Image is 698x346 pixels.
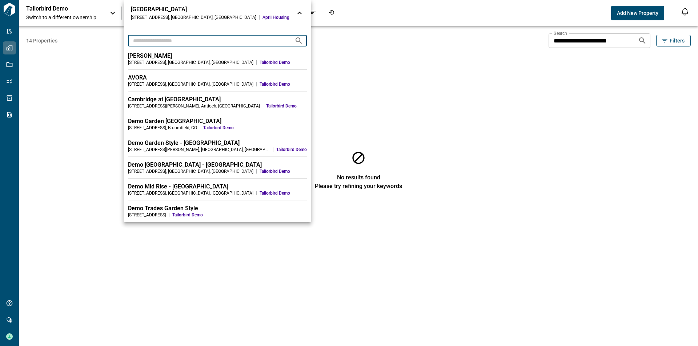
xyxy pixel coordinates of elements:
span: Tailorbird Demo [260,81,307,87]
div: [STREET_ADDRESS][PERSON_NAME] , [GEOGRAPHIC_DATA] , [GEOGRAPHIC_DATA] [128,147,270,152]
span: Tailorbird Demo [260,190,307,196]
div: [STREET_ADDRESS] , Broomfield , CO [128,125,197,131]
span: Tailorbird Demo [266,103,307,109]
span: Tailorbird Demo [276,147,307,152]
div: Demo [GEOGRAPHIC_DATA] - [GEOGRAPHIC_DATA] [128,161,307,168]
div: [PERSON_NAME] [128,52,307,60]
div: [GEOGRAPHIC_DATA] [131,6,289,13]
span: Tailorbird Demo [260,60,307,65]
button: Search projects [292,33,306,48]
span: Tailorbird Demo [260,168,307,174]
div: [STREET_ADDRESS] , [GEOGRAPHIC_DATA] , [GEOGRAPHIC_DATA] [131,15,256,20]
div: Cambridge at [GEOGRAPHIC_DATA] [128,96,307,103]
div: [STREET_ADDRESS][PERSON_NAME] , Antioch , [GEOGRAPHIC_DATA] [128,103,260,109]
div: [STREET_ADDRESS] [128,212,166,218]
div: Demo Mid Rise - [GEOGRAPHIC_DATA] [128,183,307,190]
div: [STREET_ADDRESS] , [GEOGRAPHIC_DATA] , [GEOGRAPHIC_DATA] [128,81,253,87]
div: [STREET_ADDRESS] , [GEOGRAPHIC_DATA] , [GEOGRAPHIC_DATA] [128,190,253,196]
div: [STREET_ADDRESS] , [GEOGRAPHIC_DATA] , [GEOGRAPHIC_DATA] [128,60,253,65]
div: Demo Garden Style - [GEOGRAPHIC_DATA] [128,139,307,147]
div: Demo Trades Garden Style [128,205,307,212]
div: AVORA [128,74,307,81]
span: Tailorbird Demo [172,212,307,218]
span: Tailorbird Demo [203,125,307,131]
span: April Housing [262,15,289,20]
div: [STREET_ADDRESS] , [GEOGRAPHIC_DATA] , [GEOGRAPHIC_DATA] [128,168,253,174]
div: Demo Garden [GEOGRAPHIC_DATA] [128,118,307,125]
